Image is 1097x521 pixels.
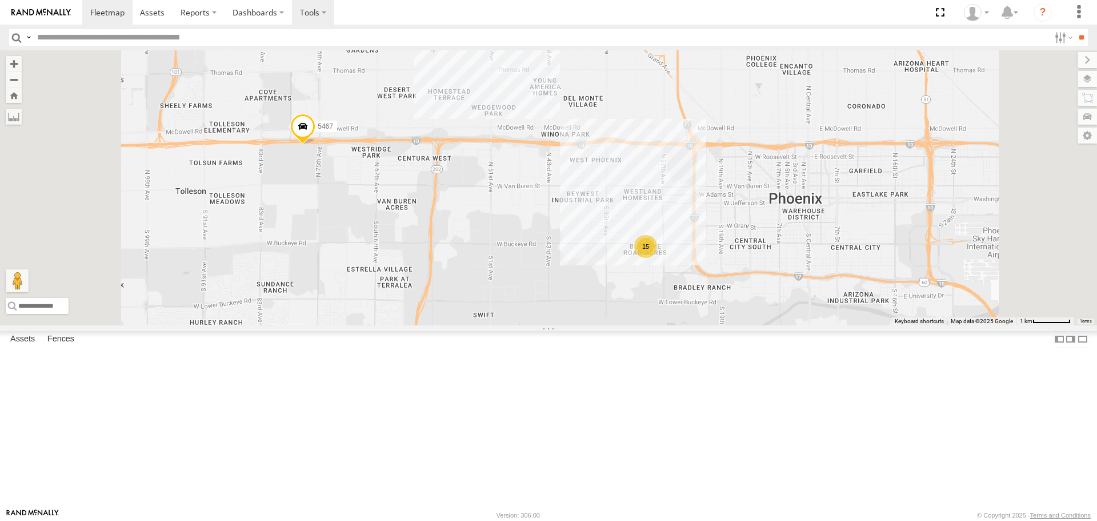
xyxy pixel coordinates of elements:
[895,317,944,325] button: Keyboard shortcuts
[951,318,1013,324] span: Map data ©2025 Google
[634,235,657,258] div: 15
[24,29,33,46] label: Search Query
[6,88,22,103] button: Zoom Home
[11,9,71,17] img: rand-logo.svg
[1020,318,1032,324] span: 1 km
[977,512,1091,519] div: © Copyright 2025 -
[1030,512,1091,519] a: Terms and Conditions
[960,4,993,21] div: Edward Espinoza
[6,71,22,88] button: Zoom out
[1034,3,1052,22] i: ?
[1050,29,1075,46] label: Search Filter Options
[5,332,41,348] label: Assets
[6,56,22,71] button: Zoom in
[497,512,540,519] div: Version: 306.00
[1016,317,1074,325] button: Map Scale: 1 km per 63 pixels
[6,269,29,292] button: Drag Pegman onto the map to open Street View
[6,109,22,125] label: Measure
[42,332,80,348] label: Fences
[1078,128,1097,144] label: Map Settings
[1065,331,1076,348] label: Dock Summary Table to the Right
[318,122,333,130] span: 5467
[1077,331,1088,348] label: Hide Summary Table
[1080,319,1092,323] a: Terms (opens in new tab)
[6,510,59,521] a: Visit our Website
[1054,331,1065,348] label: Dock Summary Table to the Left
